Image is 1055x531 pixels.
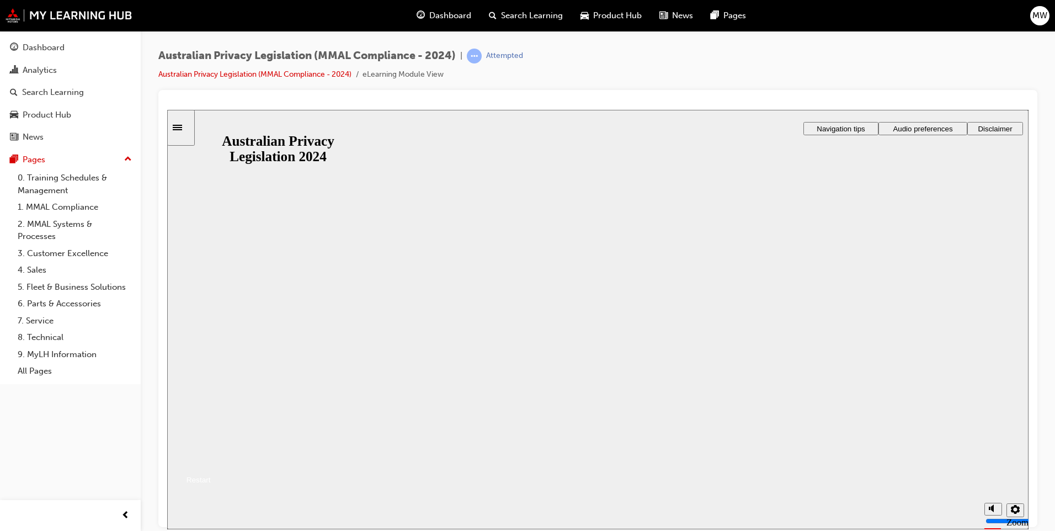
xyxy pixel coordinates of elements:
[363,68,444,81] li: eLearning Module View
[839,394,857,407] button: Settings
[818,407,889,416] input: volume
[1032,9,1047,22] span: MW
[4,150,136,170] button: Pages
[23,64,57,77] div: Analytics
[486,51,523,61] div: Attempted
[13,245,136,262] a: 3. Customer Excellence
[13,199,136,216] a: 1. MMAL Compliance
[839,407,861,440] label: Zoom to fit
[13,262,136,279] a: 4. Sales
[10,66,18,76] span: chart-icon
[501,9,563,22] span: Search Learning
[13,346,136,363] a: 9. MyLH Information
[1030,6,1049,25] button: MW
[10,132,18,142] span: news-icon
[711,9,719,23] span: pages-icon
[4,82,136,103] a: Search Learning
[580,9,589,23] span: car-icon
[417,9,425,23] span: guage-icon
[726,15,785,23] span: Audio preferences
[23,131,44,144] div: News
[124,152,132,167] span: up-icon
[13,363,136,380] a: All Pages
[429,9,471,22] span: Dashboard
[408,4,480,27] a: guage-iconDashboard
[23,109,71,121] div: Product Hub
[6,8,132,23] img: mmal
[812,384,856,420] div: misc controls
[4,60,136,81] a: Analytics
[811,15,845,23] span: Disclaimer
[10,43,18,53] span: guage-icon
[702,4,755,27] a: pages-iconPages
[651,4,702,27] a: news-iconNews
[158,70,351,79] a: Australian Privacy Legislation (MMAL Compliance - 2024)
[4,35,136,150] button: DashboardAnalyticsSearch LearningProduct HubNews
[593,9,642,22] span: Product Hub
[4,38,136,58] a: Dashboard
[10,88,18,98] span: search-icon
[817,393,835,406] button: Mute (Ctrl+Alt+M)
[13,169,136,199] a: 0. Training Schedules & Management
[10,155,18,165] span: pages-icon
[572,4,651,27] a: car-iconProduct Hub
[23,153,45,166] div: Pages
[480,4,572,27] a: search-iconSearch Learning
[4,105,136,125] a: Product Hub
[13,312,136,330] a: 7. Service
[672,9,693,22] span: News
[460,50,462,62] span: |
[649,15,697,23] span: Navigation tips
[121,509,130,523] span: prev-icon
[13,295,136,312] a: 6. Parts & Accessories
[467,49,482,63] span: learningRecordVerb_ATTEMPT-icon
[10,110,18,120] span: car-icon
[13,329,136,346] a: 8. Technical
[489,9,497,23] span: search-icon
[22,86,84,99] div: Search Learning
[13,279,136,296] a: 5. Fleet & Business Solutions
[23,41,65,54] div: Dashboard
[723,9,746,22] span: Pages
[158,50,456,62] span: Australian Privacy Legislation (MMAL Compliance - 2024)
[659,9,668,23] span: news-icon
[13,216,136,245] a: 2. MMAL Systems & Processes
[4,127,136,147] a: News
